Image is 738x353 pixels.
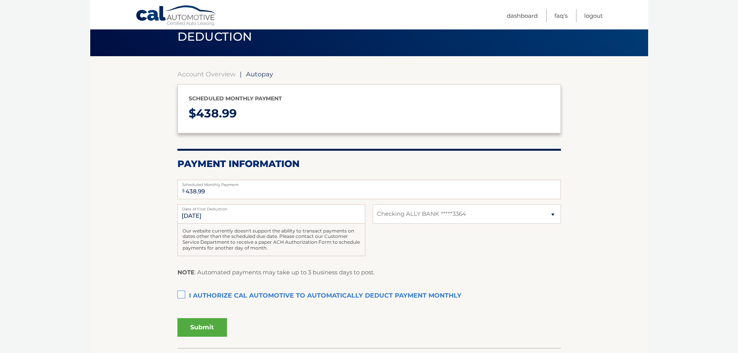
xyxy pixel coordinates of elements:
[180,182,187,200] span: $
[177,180,561,199] input: Payment Amount
[246,70,273,78] span: Autopay
[177,70,236,78] a: Account Overview
[189,94,550,103] p: Scheduled monthly payment
[177,158,561,170] h2: Payment Information
[507,9,538,22] a: Dashboard
[136,5,217,28] a: Cal Automotive
[177,180,561,186] label: Scheduled Monthly Payment
[584,9,603,22] a: Logout
[177,288,561,304] label: I authorize cal automotive to automatically deduct payment monthly
[177,318,227,337] button: Submit
[177,269,194,276] strong: NOTE
[240,70,242,78] span: |
[177,267,375,277] p: : Automated payments may take up to 3 business days to post.
[177,204,365,210] label: Date of First Deduction
[177,204,365,224] input: Payment Date
[189,103,550,124] p: $
[177,18,524,44] span: Enroll in automatic recurring monthly payment deduction
[196,106,237,121] span: 438.99
[177,224,365,256] div: Our website currently doesn't support the ability to transact payments on dates other than the sc...
[554,9,568,22] a: FAQ's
